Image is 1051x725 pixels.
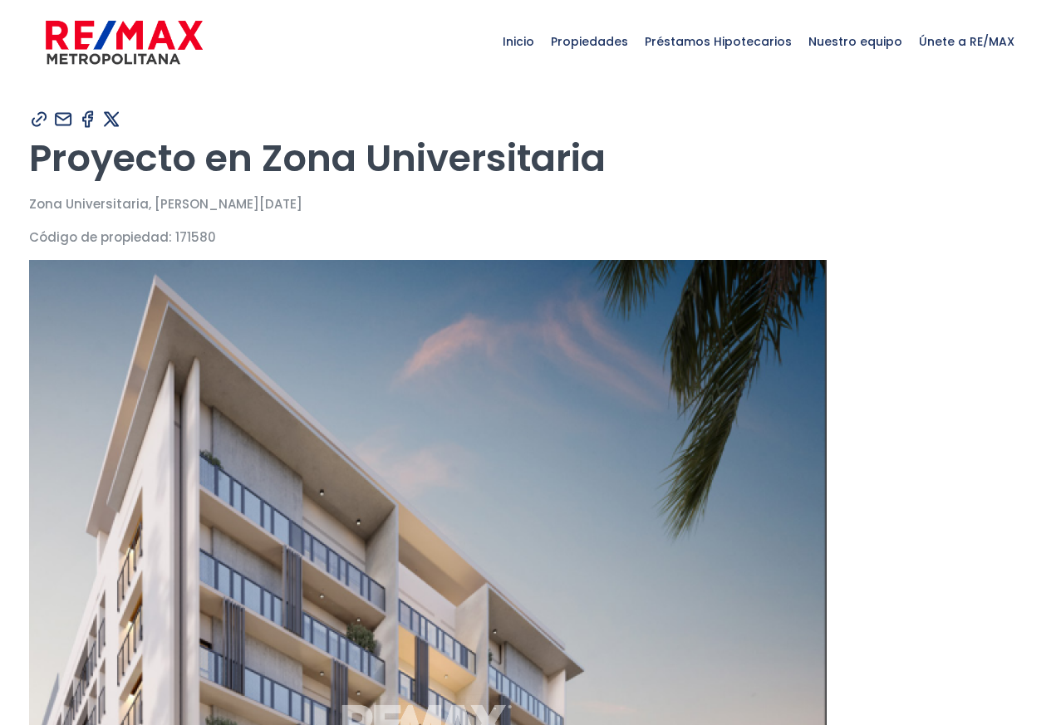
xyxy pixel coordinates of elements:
span: Únete a RE/MAX [911,17,1023,66]
h1: Proyecto en Zona Universitaria [29,135,1023,181]
img: Compartir [53,109,74,130]
p: Zona Universitaria, [PERSON_NAME][DATE] [29,193,1023,214]
span: Propiedades [543,17,636,66]
span: Inicio [494,17,543,66]
img: Compartir [77,109,98,130]
span: 171580 [175,228,216,246]
img: Compartir [101,109,122,130]
span: Nuestro equipo [800,17,911,66]
img: Compartir [29,109,50,130]
img: remax-metropolitana-logo [46,17,203,67]
span: Préstamos Hipotecarios [636,17,800,66]
span: Código de propiedad: [29,228,172,246]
